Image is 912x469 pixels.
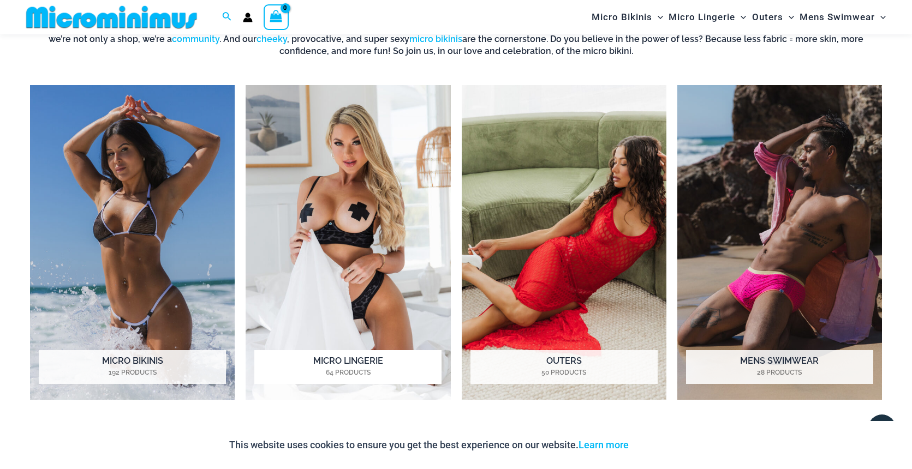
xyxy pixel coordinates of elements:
[677,85,882,400] a: Visit product category Mens Swimwear
[592,3,652,31] span: Micro Bikinis
[666,3,749,31] a: Micro LingerieMenu ToggleMenu Toggle
[669,3,735,31] span: Micro Lingerie
[462,85,666,400] a: Visit product category Outers
[677,85,882,400] img: Mens Swimwear
[783,3,794,31] span: Menu Toggle
[30,85,235,400] img: Micro Bikinis
[39,368,226,377] mark: 192 Products
[222,10,232,24] a: Search icon link
[686,350,873,384] h2: Mens Swimwear
[579,439,629,450] a: Learn more
[686,368,873,377] mark: 28 Products
[229,437,629,453] p: This website uses cookies to ensure you get the best experience on our website.
[637,432,683,458] button: Accept
[409,34,462,44] a: micro bikinis
[462,85,666,400] img: Outers
[752,3,783,31] span: Outers
[800,3,875,31] span: Mens Swimwear
[797,3,889,31] a: Mens SwimwearMenu ToggleMenu Toggle
[39,350,226,384] h2: Micro Bikinis
[30,85,235,400] a: Visit product category Micro Bikinis
[254,350,442,384] h2: Micro Lingerie
[264,4,289,29] a: View Shopping Cart, empty
[246,85,450,400] a: Visit product category Micro Lingerie
[246,85,450,400] img: Micro Lingerie
[652,3,663,31] span: Menu Toggle
[749,3,797,31] a: OutersMenu ToggleMenu Toggle
[254,368,442,377] mark: 64 Products
[587,2,890,33] nav: Site Navigation
[22,5,201,29] img: MM SHOP LOGO FLAT
[30,21,882,58] h6: This is the extraordinary world of Microminimus, the ultimate destination for the micro bikini, c...
[257,34,287,44] a: cheeky
[735,3,746,31] span: Menu Toggle
[589,3,666,31] a: Micro BikinisMenu ToggleMenu Toggle
[875,3,886,31] span: Menu Toggle
[470,368,658,377] mark: 50 Products
[172,34,219,44] a: community
[243,13,253,22] a: Account icon link
[470,350,658,384] h2: Outers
